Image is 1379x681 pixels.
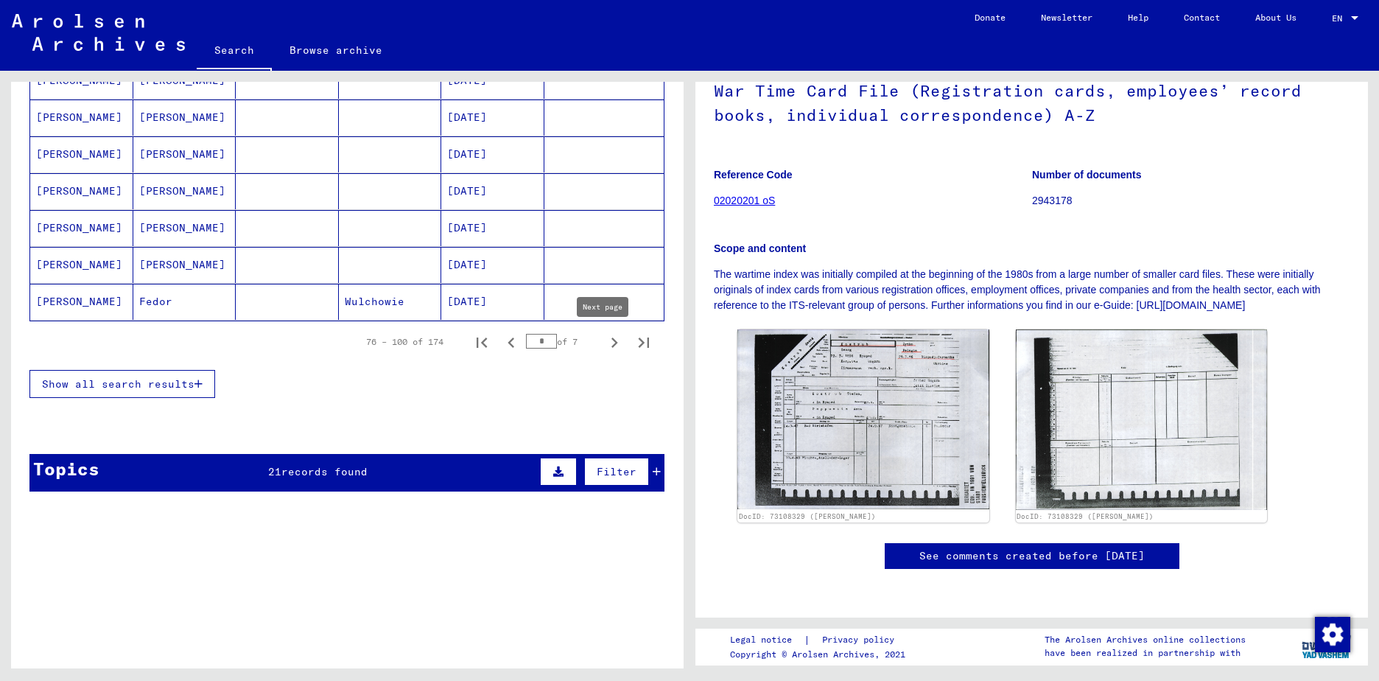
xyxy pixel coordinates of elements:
p: 2943178 [1032,193,1350,209]
mat-cell: Fedor [133,284,236,320]
b: Reference Code [714,169,793,181]
mat-cell: Wulchowie [339,284,442,320]
b: Number of documents [1032,169,1142,181]
div: Topics [33,455,99,482]
mat-cell: [PERSON_NAME] [133,247,236,283]
mat-cell: [PERSON_NAME] [30,210,133,246]
a: DocID: 73108329 ([PERSON_NAME]) [1017,512,1154,520]
button: Previous page [496,327,526,357]
b: Scope and content [714,242,806,254]
img: 001.jpg [737,329,989,509]
span: records found [281,465,368,478]
h1: War Time Card File (Registration cards, employees’ record books, individual correspondence) A-Z [714,57,1350,146]
p: have been realized in partnership with [1045,646,1246,660]
button: Filter [584,458,649,486]
span: Show all search results [42,377,194,391]
mat-cell: [DATE] [441,136,544,172]
img: 002.jpg [1016,329,1268,510]
a: DocID: 73108329 ([PERSON_NAME]) [739,512,876,520]
a: Browse archive [272,32,400,68]
a: Privacy policy [810,632,912,648]
mat-cell: [PERSON_NAME] [30,173,133,209]
button: Last page [629,327,659,357]
div: | [730,632,912,648]
span: EN [1332,13,1348,24]
button: Show all search results [29,370,215,398]
mat-cell: [PERSON_NAME] [30,284,133,320]
img: yv_logo.png [1299,628,1354,665]
span: Filter [597,465,636,478]
mat-cell: [PERSON_NAME] [133,99,236,136]
mat-cell: [DATE] [441,284,544,320]
p: The Arolsen Archives online collections [1045,633,1246,646]
button: Next page [600,327,629,357]
a: See comments created before [DATE] [919,548,1145,564]
p: Copyright © Arolsen Archives, 2021 [730,648,912,661]
div: of 7 [526,335,600,349]
div: Change consent [1314,616,1350,652]
mat-cell: [PERSON_NAME] [30,99,133,136]
mat-cell: [DATE] [441,173,544,209]
mat-cell: [PERSON_NAME] [133,136,236,172]
mat-cell: [PERSON_NAME] [133,173,236,209]
mat-cell: [PERSON_NAME] [30,136,133,172]
mat-cell: [PERSON_NAME] [133,210,236,246]
mat-cell: [DATE] [441,247,544,283]
mat-cell: [DATE] [441,210,544,246]
a: Search [197,32,272,71]
a: 02020201 oS [714,195,775,206]
div: 76 – 100 of 174 [366,335,443,349]
span: 21 [268,465,281,478]
img: Change consent [1315,617,1350,652]
img: Arolsen_neg.svg [12,14,185,51]
p: The wartime index was initially compiled at the beginning of the 1980s from a large number of sma... [714,267,1350,313]
mat-cell: [DATE] [441,99,544,136]
button: First page [467,327,496,357]
mat-cell: [PERSON_NAME] [30,247,133,283]
a: Legal notice [730,632,804,648]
